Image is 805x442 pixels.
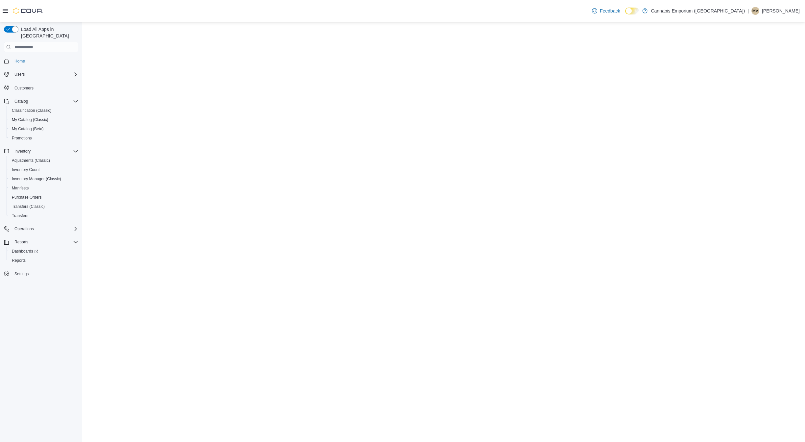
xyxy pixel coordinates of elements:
[12,213,28,218] span: Transfers
[7,193,81,202] button: Purchase Orders
[12,176,61,182] span: Inventory Manager (Classic)
[7,256,81,265] button: Reports
[4,54,78,296] nav: Complex example
[9,247,78,255] span: Dashboards
[12,249,38,254] span: Dashboards
[12,126,44,132] span: My Catalog (Beta)
[9,257,28,264] a: Reports
[12,258,26,263] span: Reports
[9,193,44,201] a: Purchase Orders
[12,167,40,172] span: Inventory Count
[7,247,81,256] a: Dashboards
[12,238,31,246] button: Reports
[9,212,31,220] a: Transfers
[14,239,28,245] span: Reports
[12,270,31,278] a: Settings
[12,195,42,200] span: Purchase Orders
[1,269,81,279] button: Settings
[9,116,51,124] a: My Catalog (Classic)
[9,166,42,174] a: Inventory Count
[18,26,78,39] span: Load All Apps in [GEOGRAPHIC_DATA]
[7,106,81,115] button: Classification (Classic)
[7,115,81,124] button: My Catalog (Classic)
[1,56,81,66] button: Home
[589,4,623,17] a: Feedback
[7,202,81,211] button: Transfers (Classic)
[651,7,745,15] p: Cannabis Emporium ([GEOGRAPHIC_DATA])
[9,257,78,264] span: Reports
[12,147,33,155] button: Inventory
[9,107,78,114] span: Classification (Classic)
[9,125,46,133] a: My Catalog (Beta)
[9,125,78,133] span: My Catalog (Beta)
[12,84,78,92] span: Customers
[12,147,78,155] span: Inventory
[9,193,78,201] span: Purchase Orders
[7,156,81,165] button: Adjustments (Classic)
[600,8,620,14] span: Feedback
[12,57,78,65] span: Home
[12,270,78,278] span: Settings
[9,107,54,114] a: Classification (Classic)
[14,72,25,77] span: Users
[14,271,29,277] span: Settings
[1,97,81,106] button: Catalog
[751,7,759,15] div: Michael Valentin
[12,70,27,78] button: Users
[12,135,32,141] span: Promotions
[14,59,25,64] span: Home
[12,97,31,105] button: Catalog
[7,184,81,193] button: Manifests
[9,247,41,255] a: Dashboards
[1,224,81,233] button: Operations
[12,70,78,78] span: Users
[12,158,50,163] span: Adjustments (Classic)
[9,116,78,124] span: My Catalog (Classic)
[9,134,78,142] span: Promotions
[12,57,28,65] a: Home
[9,175,78,183] span: Inventory Manager (Classic)
[9,157,53,164] a: Adjustments (Classic)
[14,226,34,232] span: Operations
[13,8,43,14] img: Cova
[12,108,52,113] span: Classification (Classic)
[625,14,626,15] span: Dark Mode
[1,237,81,247] button: Reports
[9,203,47,210] a: Transfers (Classic)
[12,225,36,233] button: Operations
[1,70,81,79] button: Users
[9,166,78,174] span: Inventory Count
[762,7,800,15] p: [PERSON_NAME]
[7,124,81,134] button: My Catalog (Beta)
[9,134,35,142] a: Promotions
[9,175,64,183] a: Inventory Manager (Classic)
[14,86,34,91] span: Customers
[1,147,81,156] button: Inventory
[9,184,31,192] a: Manifests
[9,157,78,164] span: Adjustments (Classic)
[12,84,36,92] a: Customers
[7,211,81,220] button: Transfers
[14,149,31,154] span: Inventory
[12,185,29,191] span: Manifests
[7,165,81,174] button: Inventory Count
[1,83,81,92] button: Customers
[12,204,45,209] span: Transfers (Classic)
[9,184,78,192] span: Manifests
[7,174,81,184] button: Inventory Manager (Classic)
[12,238,78,246] span: Reports
[9,203,78,210] span: Transfers (Classic)
[12,117,48,122] span: My Catalog (Classic)
[9,212,78,220] span: Transfers
[747,7,749,15] p: |
[752,7,758,15] span: MV
[12,225,78,233] span: Operations
[7,134,81,143] button: Promotions
[14,99,28,104] span: Catalog
[12,97,78,105] span: Catalog
[625,8,639,14] input: Dark Mode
